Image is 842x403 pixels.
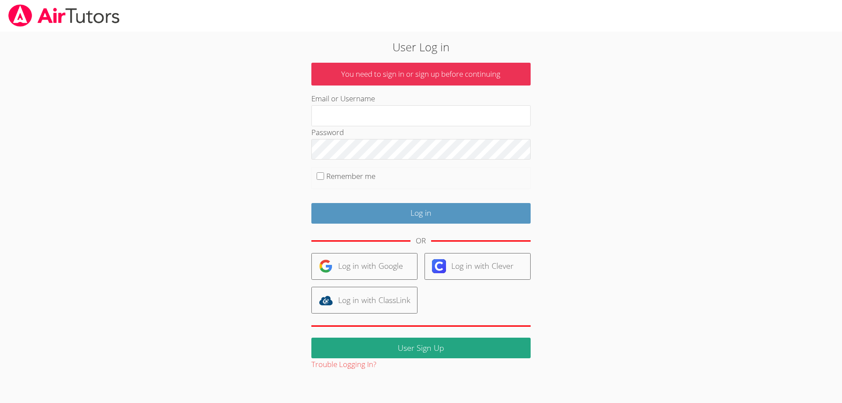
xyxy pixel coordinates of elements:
[311,338,531,358] a: User Sign Up
[311,287,417,314] a: Log in with ClassLink
[311,127,344,137] label: Password
[311,358,376,371] button: Trouble Logging In?
[432,259,446,273] img: clever-logo-6eab21bc6e7a338710f1a6ff85c0baf02591cd810cc4098c63d3a4b26e2feb20.svg
[7,4,121,27] img: airtutors_banner-c4298cdbf04f3fff15de1276eac7730deb9818008684d7c2e4769d2f7ddbe033.png
[311,63,531,86] p: You need to sign in or sign up before continuing
[326,171,375,181] label: Remember me
[311,253,417,280] a: Log in with Google
[194,39,649,55] h2: User Log in
[311,203,531,224] input: Log in
[319,293,333,307] img: classlink-logo-d6bb404cc1216ec64c9a2012d9dc4662098be43eaf13dc465df04b49fa7ab582.svg
[319,259,333,273] img: google-logo-50288ca7cdecda66e5e0955fdab243c47b7ad437acaf1139b6f446037453330a.svg
[311,93,375,103] label: Email or Username
[425,253,531,280] a: Log in with Clever
[416,235,426,247] div: OR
